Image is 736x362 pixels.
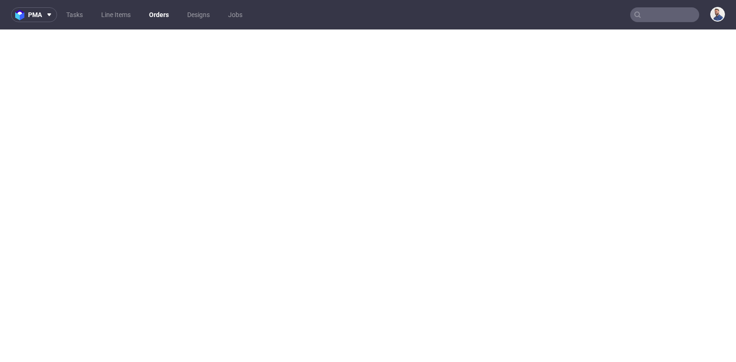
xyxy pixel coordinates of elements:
[15,10,28,20] img: logo
[182,7,215,22] a: Designs
[28,12,42,18] span: pma
[144,7,174,22] a: Orders
[61,7,88,22] a: Tasks
[11,7,57,22] button: pma
[223,7,248,22] a: Jobs
[711,8,724,21] img: Michał Rachański
[96,7,136,22] a: Line Items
